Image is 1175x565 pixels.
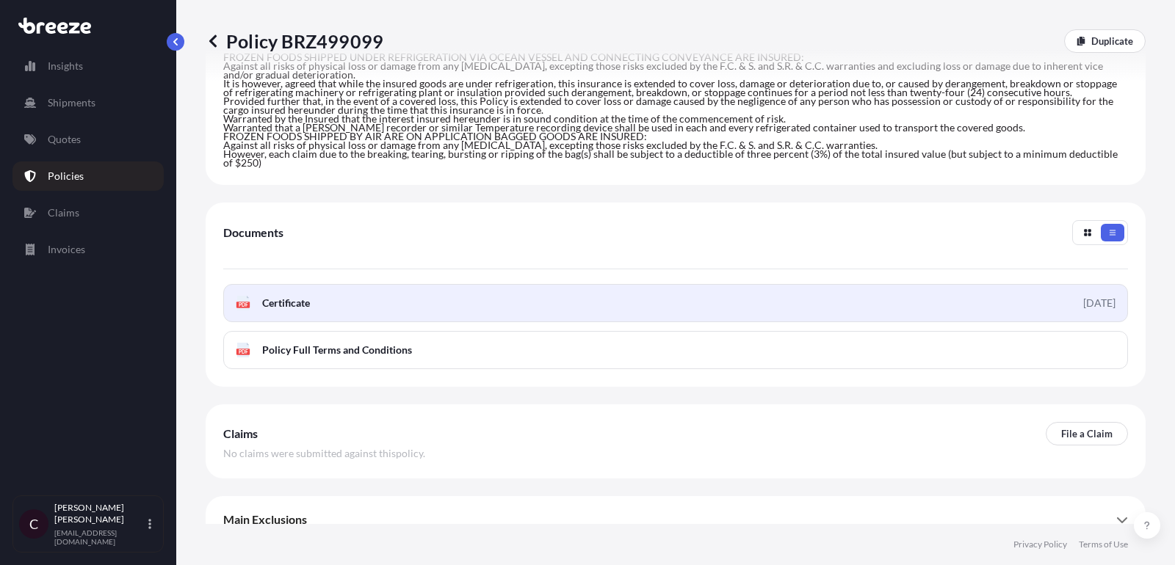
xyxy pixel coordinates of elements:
a: Invoices [12,235,164,264]
a: Insights [12,51,164,81]
p: Insights [48,59,83,73]
div: Main Exclusions [223,502,1128,537]
text: PDF [239,302,248,307]
span: Main Exclusions [223,512,307,527]
p: However, each claim due to the breaking, tearing, bursting or ripping of the bag(s) shall be subj... [223,150,1128,167]
p: [PERSON_NAME] [PERSON_NAME] [54,502,145,525]
p: Warranted by the Insured that the interest insured hereunder is in sound condition at the time of... [223,114,1128,123]
p: FROZEN FOODS SHIPPED BY AIR ARE ON APPLICATION BAGGED GOODS ARE INSURED: [223,132,1128,141]
span: Policy Full Terms and Conditions [262,343,412,357]
span: Certificate [262,296,310,310]
a: File a Claim [1046,422,1128,445]
a: Privacy Policy [1013,539,1067,550]
p: Duplicate [1091,34,1133,48]
p: Policy BRZ499099 [206,29,383,53]
a: PDFPolicy Full Terms and Conditions [223,331,1128,369]
a: Claims [12,198,164,227]
span: Documents [223,225,283,240]
a: Quotes [12,125,164,154]
p: Invoices [48,242,85,257]
span: C [29,517,38,531]
p: [EMAIL_ADDRESS][DOMAIN_NAME] [54,528,145,546]
a: Policies [12,161,164,191]
a: Shipments [12,88,164,117]
p: Policies [48,169,84,183]
div: [DATE] [1083,296,1116,310]
text: PDF [239,349,248,354]
p: It is however, agreed that while the insured goods are under refrigeration, this insurance is ext... [223,79,1128,114]
p: File a Claim [1061,426,1113,441]
span: No claims were submitted against this policy . [223,446,425,461]
p: Against all risks of physical loss or damage from any [MEDICAL_DATA], excepting those risks exclu... [223,141,1128,150]
p: Claims [48,205,79,220]
a: Duplicate [1064,29,1146,53]
a: PDFCertificate[DATE] [223,284,1128,322]
p: Warranted that a [PERSON_NAME] recorder or similar Temperature recording device shall be used in ... [223,123,1128,132]
span: Claims [223,426,258,441]
p: Shipments [48,95,95,110]
a: Terms of Use [1079,539,1128,550]
p: Quotes [48,132,81,147]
